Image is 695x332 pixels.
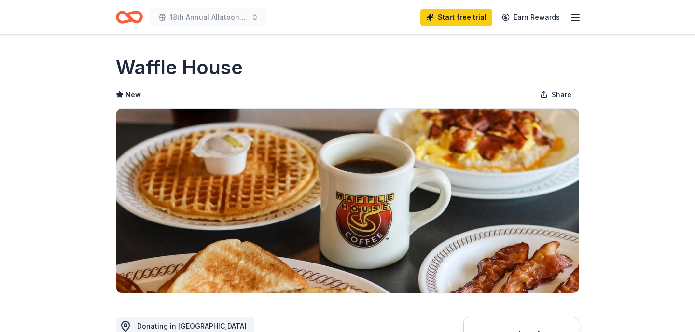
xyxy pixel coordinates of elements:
[552,89,571,100] span: Share
[125,89,141,100] span: New
[496,9,566,26] a: Earn Rewards
[116,54,243,81] h1: Waffle House
[532,85,579,104] button: Share
[420,9,492,26] a: Start free trial
[170,12,247,23] span: 18th Annual Allatoona High School Dugout Club Silent Auction and Benefit Dinner
[116,109,579,293] img: Image for Waffle House
[151,8,266,27] button: 18th Annual Allatoona High School Dugout Club Silent Auction and Benefit Dinner
[137,322,247,330] span: Donating in [GEOGRAPHIC_DATA]
[116,6,143,28] a: Home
